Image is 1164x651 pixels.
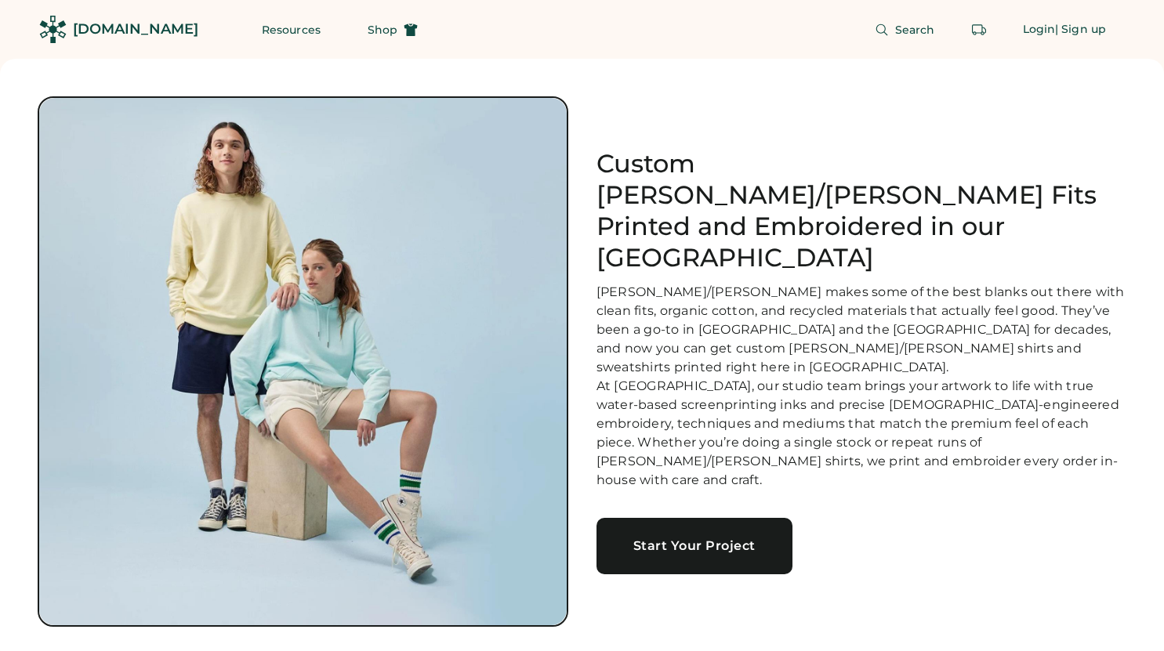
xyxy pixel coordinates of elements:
img: Photo shoot for Stanley/Stella including two people wearing sweatshirts. [39,98,567,625]
div: Login [1023,22,1056,38]
button: Retrieve an order [963,14,995,45]
a: Start Your Project [597,518,792,574]
img: Rendered Logo - Screens [39,16,67,43]
div: | Sign up [1055,22,1106,38]
span: Shop [368,24,397,35]
div: [DOMAIN_NAME] [73,20,198,39]
button: Shop [349,14,437,45]
span: Search [895,24,935,35]
div: [PERSON_NAME]/[PERSON_NAME] makes some of the best blanks out there with clean fits, organic cott... [597,283,1127,490]
h1: Custom [PERSON_NAME]/[PERSON_NAME] Fits Printed and Embroidered in our [GEOGRAPHIC_DATA] [597,148,1127,273]
button: Search [856,14,954,45]
div: Start Your Project [615,540,774,552]
button: Resources [243,14,339,45]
